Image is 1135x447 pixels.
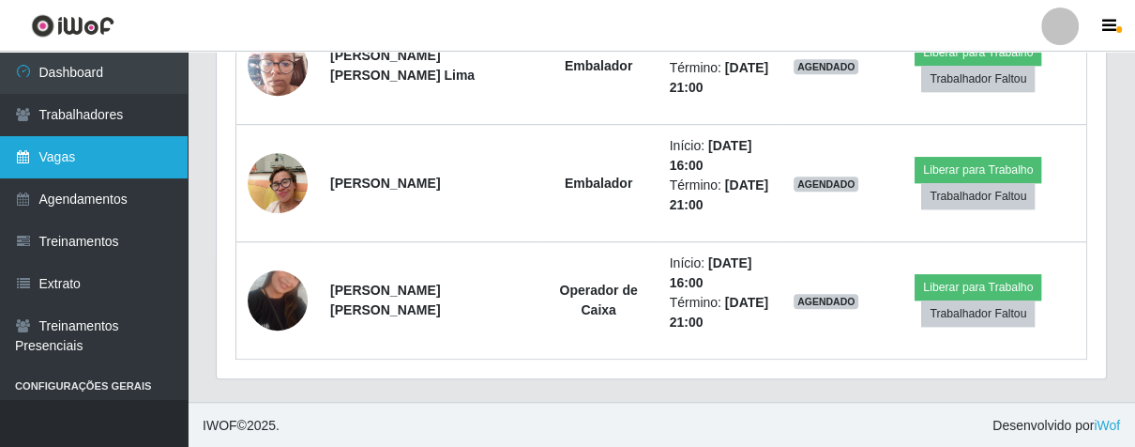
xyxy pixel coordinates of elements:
[330,176,440,191] strong: [PERSON_NAME]
[921,183,1035,209] button: Trabalhador Faltou
[921,66,1035,92] button: Trabalhador Faltou
[670,293,771,332] li: Término:
[248,25,308,105] img: 1734528330842.jpeg
[248,143,308,223] img: 1758141086055.jpeg
[670,255,752,290] time: [DATE] 16:00
[921,301,1035,327] button: Trabalhador Faltou
[565,58,632,73] strong: Embalador
[565,176,632,191] strong: Embalador
[992,416,1120,436] span: Desenvolvido por
[670,176,771,215] li: Término:
[203,418,237,433] span: IWOF
[670,138,752,173] time: [DATE] 16:00
[1094,418,1120,433] a: iWof
[915,274,1041,301] button: Liberar para Trabalho
[31,14,114,38] img: CoreUI Logo
[248,247,308,354] img: 1730602646133.jpeg
[559,283,637,317] strong: Operador de Caixa
[794,59,859,74] span: AGENDADO
[794,294,859,309] span: AGENDADO
[670,136,771,176] li: Início:
[915,157,1041,183] button: Liberar para Trabalho
[203,416,280,436] span: © 2025 .
[670,254,771,293] li: Início:
[915,39,1041,66] button: Liberar para Trabalho
[670,58,771,98] li: Término:
[330,283,440,317] strong: [PERSON_NAME] [PERSON_NAME]
[794,177,859,192] span: AGENDADO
